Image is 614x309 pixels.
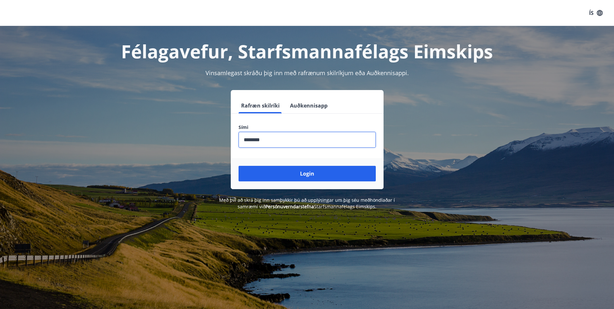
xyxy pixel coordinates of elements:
[239,98,282,113] button: Rafræn skilríki
[206,69,409,77] span: Vinsamlegast skráðu þig inn með rafrænum skilríkjum eða Auðkennisappi.
[82,39,532,63] h1: Félagavefur, Starfsmannafélags Eimskips
[265,203,314,210] a: Persónuverndarstefna
[287,98,330,113] button: Auðkennisapp
[219,197,395,210] span: Með því að skrá þig inn samþykkir þú að upplýsingar um þig séu meðhöndlaðar í samræmi við Starfsm...
[586,7,606,19] button: ÍS
[239,124,376,131] label: Sími
[239,166,376,181] button: Login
